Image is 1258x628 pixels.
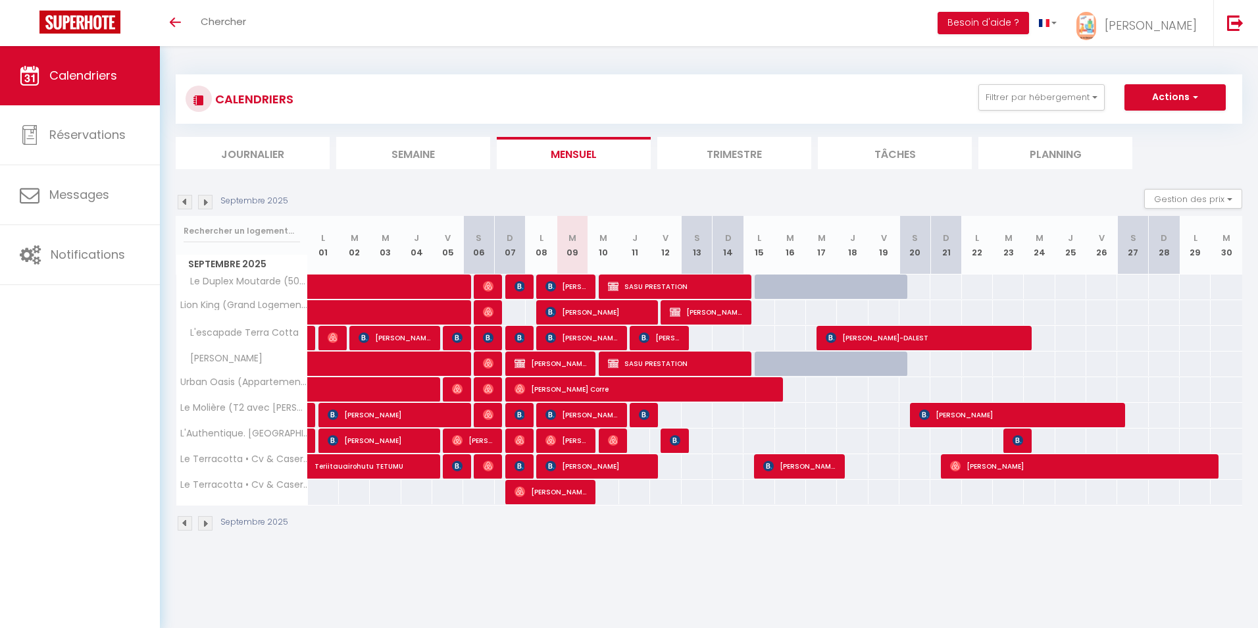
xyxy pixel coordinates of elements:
[1013,428,1023,453] span: [PERSON_NAME]
[1055,216,1086,275] th: 25
[401,216,432,275] th: 04
[608,428,618,453] span: [PERSON_NAME]
[912,232,918,244] abbr: S
[1180,216,1211,275] th: 29
[463,216,494,275] th: 06
[826,325,1022,350] span: [PERSON_NAME]-DALEST
[452,325,463,350] span: [PERSON_NAME]
[850,232,855,244] abbr: J
[483,325,493,350] span: [PERSON_NAME]
[414,232,419,244] abbr: J
[650,216,681,275] th: 12
[515,351,587,376] span: [PERSON_NAME]
[178,326,302,340] span: L'escapade Terra Cotta
[176,137,330,169] li: Journalier
[39,11,120,34] img: Super Booking
[483,274,493,299] span: [PERSON_NAME]
[515,428,525,453] span: [PERSON_NAME]
[978,84,1105,111] button: Filtrer par hébergement
[176,255,307,274] span: Septembre 2025
[178,480,310,490] span: Le Terracotta • Cv & Caserne
[837,216,868,275] th: 18
[476,232,482,244] abbr: S
[545,428,587,453] span: [PERSON_NAME]
[178,454,310,464] span: Le Terracotta • Cv & Caserne
[308,403,314,428] a: [PERSON_NAME]
[639,402,649,427] span: [PERSON_NAME]
[452,377,463,402] span: [PERSON_NAME]
[382,232,390,244] abbr: M
[212,84,293,114] h3: CALENDRIERS
[49,67,117,84] span: Calendriers
[743,216,774,275] th: 15
[1130,232,1136,244] abbr: S
[515,325,525,350] span: [PERSON_NAME]
[657,137,811,169] li: Trimestre
[178,275,310,289] span: Le Duplex Moutarde (50m2)
[868,216,899,275] th: 19
[452,454,463,479] span: [PERSON_NAME]
[308,454,339,479] a: Teriitauairohutu TETUMU
[725,232,732,244] abbr: D
[483,454,493,479] span: [PERSON_NAME]
[1222,232,1230,244] abbr: M
[1105,17,1197,34] span: [PERSON_NAME]
[568,232,576,244] abbr: M
[308,429,314,454] a: [PERSON_NAME]
[495,216,526,275] th: 07
[1194,232,1197,244] abbr: L
[975,232,979,244] abbr: L
[308,326,314,351] a: [PERSON_NAME]
[1076,12,1096,40] img: ...
[359,325,431,350] span: [PERSON_NAME] SAINT-[PERSON_NAME]
[943,232,949,244] abbr: D
[178,300,310,310] span: Lion King (Grand Logement neuf 65m2 tout équipé)
[483,351,493,376] span: [PERSON_NAME]
[670,300,742,325] span: [PERSON_NAME]
[978,137,1132,169] li: Planning
[328,428,431,453] span: [PERSON_NAME]
[763,454,836,479] span: [PERSON_NAME]
[1005,232,1013,244] abbr: M
[993,216,1024,275] th: 23
[370,216,401,275] th: 03
[178,352,266,366] span: [PERSON_NAME]
[483,377,493,402] span: [PERSON_NAME]
[938,12,1029,34] button: Besoin d'aide ?
[663,232,668,244] abbr: V
[775,216,806,275] th: 16
[1036,232,1044,244] abbr: M
[818,232,826,244] abbr: M
[899,216,930,275] th: 20
[608,274,742,299] span: SASU PRESTATION
[1117,216,1148,275] th: 27
[220,195,288,207] p: Septembre 2025
[1068,232,1073,244] abbr: J
[545,274,587,299] span: [PERSON_NAME]
[682,216,713,275] th: 13
[1024,216,1055,275] th: 24
[483,402,493,427] span: [PERSON_NAME]
[930,216,961,275] th: 21
[336,137,490,169] li: Semaine
[632,232,638,244] abbr: J
[483,300,493,325] span: [PERSON_NAME]
[670,428,680,453] span: [PERSON_NAME]
[1149,216,1180,275] th: 28
[557,216,588,275] th: 09
[1099,232,1105,244] abbr: V
[314,447,436,472] span: Teriitauairohutu TETUMU
[321,232,325,244] abbr: L
[1144,189,1242,209] button: Gestion des prix
[1211,216,1242,275] th: 30
[184,219,300,243] input: Rechercher un logement...
[818,137,972,169] li: Tâches
[962,216,993,275] th: 22
[619,216,650,275] th: 11
[452,428,493,453] span: [PERSON_NAME]
[220,516,288,529] p: Septembre 2025
[178,377,310,387] span: Urban Oasis (Appartement chic)
[432,216,463,275] th: 05
[608,351,742,376] span: SASU PRESTATION
[806,216,837,275] th: 17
